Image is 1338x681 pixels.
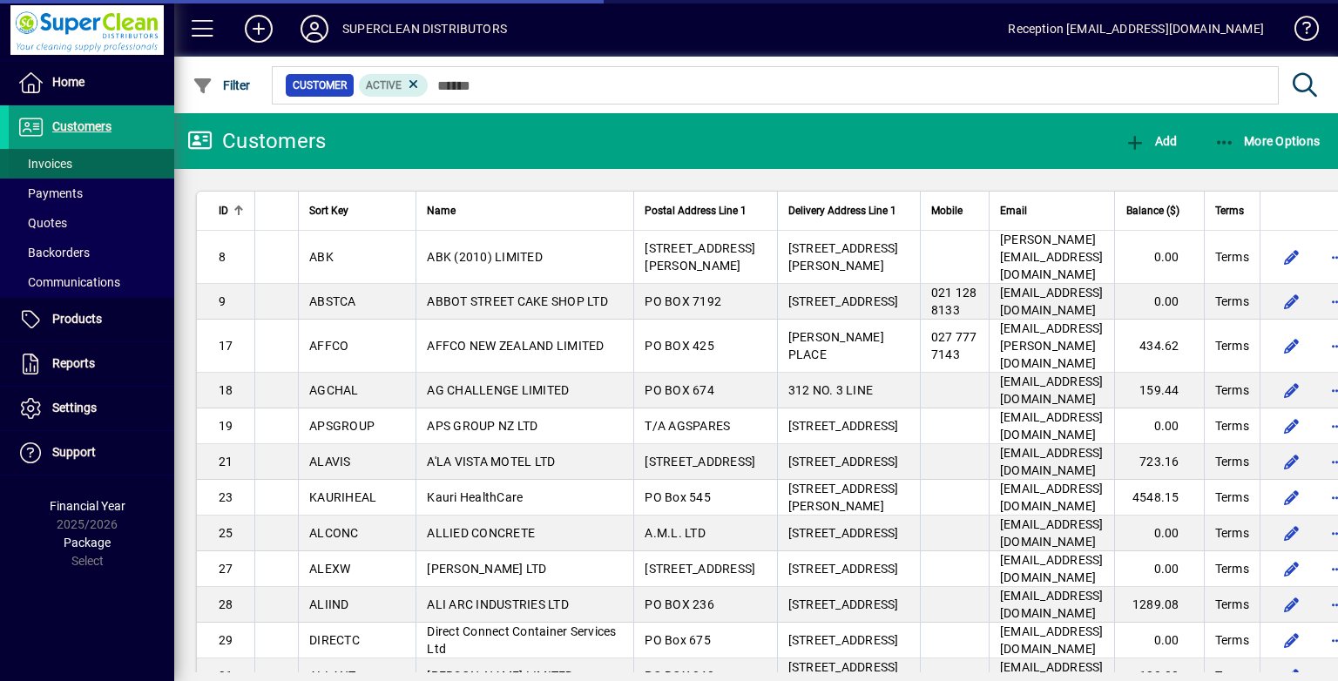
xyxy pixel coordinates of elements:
span: T/A AGSPARES [645,419,730,433]
span: [STREET_ADDRESS] [645,562,755,576]
button: Filter [188,70,255,101]
span: ABK [309,250,334,264]
span: ABK (2010) LIMITED [427,250,543,264]
span: [STREET_ADDRESS] [788,526,899,540]
span: Terms [1215,201,1244,220]
span: Payments [17,186,83,200]
span: [STREET_ADDRESS] [788,294,899,308]
td: 0.00 [1114,516,1204,551]
span: Terms [1215,560,1249,577]
td: 723.16 [1114,444,1204,480]
a: Payments [9,179,174,208]
button: Profile [287,13,342,44]
span: Package [64,536,111,550]
span: Kauri HealthCare [427,490,523,504]
button: Edit [1278,590,1306,618]
span: Terms [1215,293,1249,310]
span: Terms [1215,631,1249,649]
a: Settings [9,387,174,430]
span: A'LA VISTA MOTEL LTD [427,455,555,469]
span: Financial Year [50,499,125,513]
span: Mobile [931,201,963,220]
td: 0.00 [1114,408,1204,444]
span: ID [219,201,228,220]
span: [EMAIL_ADDRESS][DOMAIN_NAME] [1000,446,1104,477]
span: PO BOX 425 [645,339,714,353]
button: Edit [1278,519,1306,547]
span: Name [427,201,456,220]
button: Edit [1278,243,1306,271]
span: Terms [1215,524,1249,542]
div: Name [427,201,623,220]
a: Backorders [9,238,174,267]
span: ALI ARC INDUSTRIES LTD [427,597,569,611]
div: Mobile [931,201,978,220]
span: AG CHALLENGE LIMITED [427,383,569,397]
button: Edit [1278,483,1306,511]
span: 9 [219,294,226,308]
span: 27 [219,562,233,576]
span: Invoices [17,157,72,171]
a: Quotes [9,208,174,238]
a: Support [9,431,174,475]
span: More Options [1214,134,1321,148]
span: PO Box 675 [645,633,711,647]
span: ALIIND [309,597,349,611]
span: Active [366,79,402,91]
span: Terms [1215,381,1249,399]
span: [EMAIL_ADDRESS][DOMAIN_NAME] [1000,482,1104,513]
span: 25 [219,526,233,540]
span: Home [52,75,84,89]
span: Communications [17,275,120,289]
span: Terms [1215,248,1249,266]
span: ALCONC [309,526,359,540]
span: Quotes [17,216,67,230]
span: Support [52,445,96,459]
span: Terms [1215,337,1249,354]
span: KAURIHEAL [309,490,376,504]
button: Edit [1278,555,1306,583]
td: 0.00 [1114,623,1204,658]
span: AFFCO NEW ZEALAND LIMITED [427,339,604,353]
span: Settings [52,401,97,415]
span: 19 [219,419,233,433]
span: 027 777 7143 [931,330,977,361]
span: ABBOT STREET CAKE SHOP LTD [427,294,608,308]
span: [STREET_ADDRESS][PERSON_NAME] [645,241,755,273]
span: [EMAIL_ADDRESS][DOMAIN_NAME] [1000,589,1104,620]
button: Edit [1278,626,1306,654]
span: AGCHAL [309,383,359,397]
span: 17 [219,339,233,353]
button: Add [231,13,287,44]
span: Terms [1215,489,1249,506]
span: Reports [52,356,95,370]
button: Add [1120,125,1181,157]
div: Customers [187,127,326,155]
button: Edit [1278,412,1306,440]
div: Balance ($) [1125,201,1195,220]
span: [EMAIL_ADDRESS][DOMAIN_NAME] [1000,410,1104,442]
span: Direct Connect Container Services Ltd [427,624,616,656]
span: [EMAIL_ADDRESS][DOMAIN_NAME] [1000,624,1104,656]
a: Products [9,298,174,341]
a: Home [9,61,174,105]
button: More Options [1210,125,1325,157]
span: Filter [193,78,251,92]
span: [STREET_ADDRESS] [788,455,899,469]
span: 23 [219,490,233,504]
span: [STREET_ADDRESS] [788,597,899,611]
span: [EMAIL_ADDRESS][DOMAIN_NAME] [1000,374,1104,406]
span: APSGROUP [309,419,375,433]
span: [EMAIL_ADDRESS][DOMAIN_NAME] [1000,286,1104,317]
span: Customer [293,77,347,94]
div: Email [1000,201,1104,220]
a: Knowledge Base [1281,3,1316,60]
span: Email [1000,201,1027,220]
span: 18 [219,383,233,397]
a: Reports [9,342,174,386]
span: [EMAIL_ADDRESS][PERSON_NAME][DOMAIN_NAME] [1000,321,1104,370]
span: AFFCO [309,339,348,353]
span: PO BOX 674 [645,383,714,397]
td: 159.44 [1114,373,1204,408]
span: Terms [1215,596,1249,613]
